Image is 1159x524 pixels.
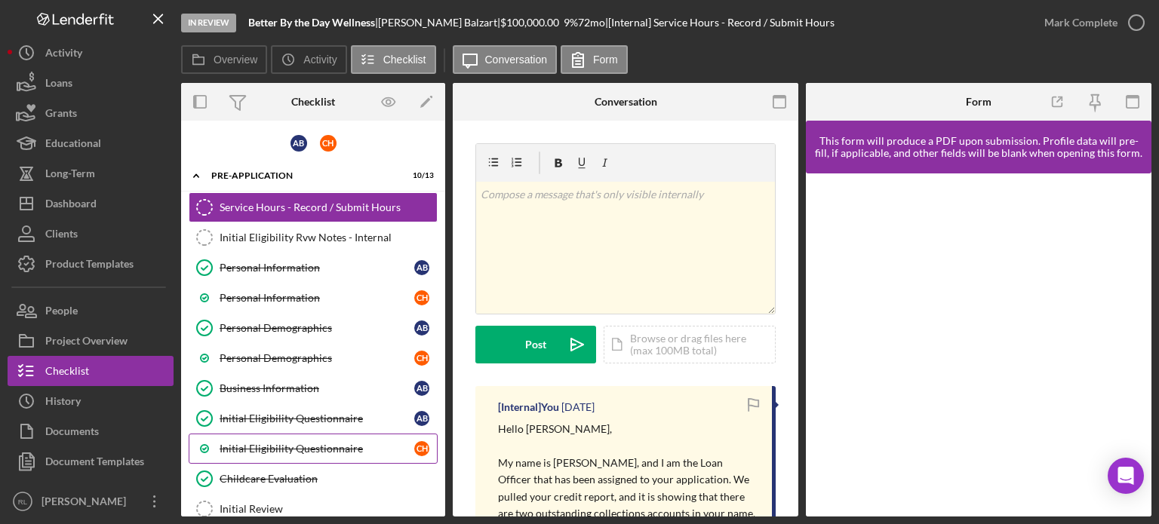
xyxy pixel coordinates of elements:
button: History [8,386,174,416]
iframe: Lenderfit form [821,188,1138,501]
div: Document Templates [45,446,144,480]
div: Checklist [291,96,335,108]
div: 10 / 13 [407,171,434,180]
button: Post [475,326,596,363]
button: Checklist [351,45,436,74]
div: Conversation [595,96,657,108]
a: Service Hours - Record / Submit Hours [189,192,438,222]
div: C H [414,290,429,305]
div: A B [414,260,429,275]
div: C H [414,351,429,366]
time: 2025-08-07 18:19 [561,401,595,413]
div: A B [414,381,429,396]
a: Initial Eligibility QuestionnaireCH [189,434,438,464]
div: | [248,17,378,29]
div: C H [320,135,337,152]
label: Form [593,54,618,66]
text: RL [18,498,28,506]
button: RL[PERSON_NAME] [8,486,174,516]
div: Service Hours - Record / Submit Hours [220,201,437,213]
div: Form [966,96,991,108]
a: Initial Eligibility QuestionnaireAB [189,403,438,434]
button: Conversation [453,45,558,74]
button: People [8,296,174,326]
label: Checklist [383,54,426,66]
a: Business InformationAB [189,373,438,403]
label: Activity [303,54,337,66]
div: People [45,296,78,329]
div: Personal Information [220,292,414,304]
div: 9 % [564,17,578,29]
a: Personal DemographicsAB [189,313,438,343]
div: A B [414,320,429,336]
div: Childcare Evaluation [220,473,437,485]
div: In Review [181,14,236,32]
div: Pre-Application [211,171,396,180]
div: Personal Demographics [220,322,414,334]
div: Initial Review [220,503,437,515]
button: Form [561,45,628,74]
a: Checklist [8,356,174,386]
a: Personal InformationCH [189,283,438,313]
a: Initial Review [189,494,438,524]
div: Personal Demographics [220,352,414,364]
button: Mark Complete [1029,8,1151,38]
b: Better By the Day Wellness [248,16,375,29]
a: Personal DemographicsCH [189,343,438,373]
div: Mark Complete [1044,8,1117,38]
div: $100,000.00 [500,17,564,29]
div: Post [525,326,546,363]
div: [PERSON_NAME] Balzart | [378,17,500,29]
button: Overview [181,45,267,74]
a: Initial Eligibility Rvw Notes - Internal [189,222,438,253]
div: 72 mo [578,17,605,29]
div: A B [291,135,307,152]
div: | [Internal] Service Hours - Record / Submit Hours [605,17,835,29]
a: Personal InformationAB [189,253,438,283]
div: Personal Information [220,262,414,274]
div: Project Overview [45,326,128,360]
button: Documents [8,416,174,446]
div: [PERSON_NAME] [38,486,136,520]
div: A B [414,411,429,426]
label: Conversation [485,54,548,66]
div: Business Information [220,382,414,394]
a: Childcare Evaluation [189,464,438,494]
label: Overview [214,54,257,66]
button: Document Templates [8,446,174,477]
div: C H [414,441,429,456]
div: This form will produce a PDF upon submission. Profile data will pre-fill, if applicable, and othe... [813,135,1144,159]
div: Initial Eligibility Rvw Notes - Internal [220,231,437,244]
div: Initial Eligibility Questionnaire [220,412,414,424]
button: Activity [271,45,346,74]
div: Open Intercom Messenger [1108,458,1144,494]
div: Initial Eligibility Questionnaire [220,443,414,455]
div: [Internal] You [498,401,559,413]
button: Project Overview [8,326,174,356]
